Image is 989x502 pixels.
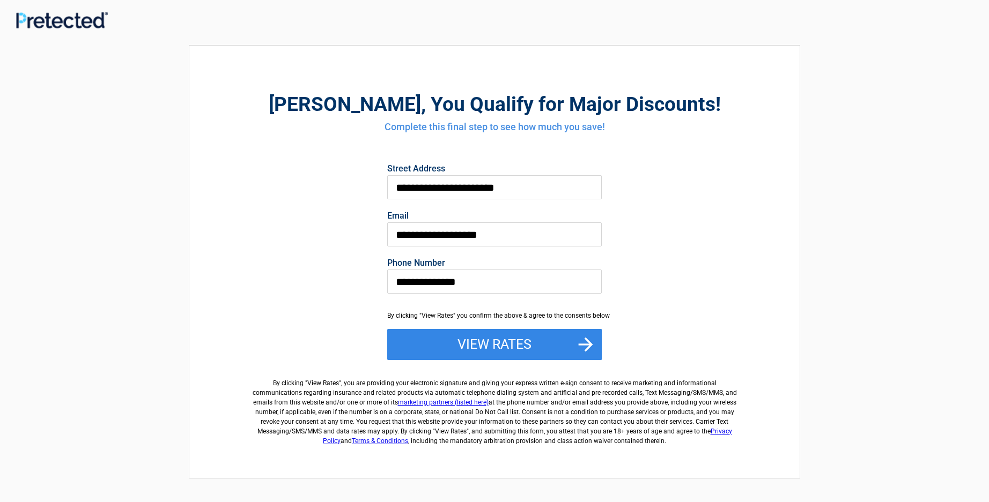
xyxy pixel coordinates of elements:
span: View Rates [307,379,339,387]
img: Main Logo [16,12,108,28]
label: Email [387,212,602,220]
a: Terms & Conditions [352,437,408,445]
label: By clicking " ", you are providing your electronic signature and giving your express written e-si... [248,370,741,446]
a: Privacy Policy [323,428,732,445]
div: By clicking "View Rates" you confirm the above & agree to the consents below [387,311,602,320]
label: Phone Number [387,259,602,267]
a: marketing partners (listed here) [398,399,489,406]
button: View Rates [387,329,602,360]
h4: Complete this final step to see how much you save! [248,120,741,134]
label: Street Address [387,164,602,173]
span: [PERSON_NAME] [269,93,421,116]
h2: , You Qualify for Major Discounts! [248,91,741,117]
